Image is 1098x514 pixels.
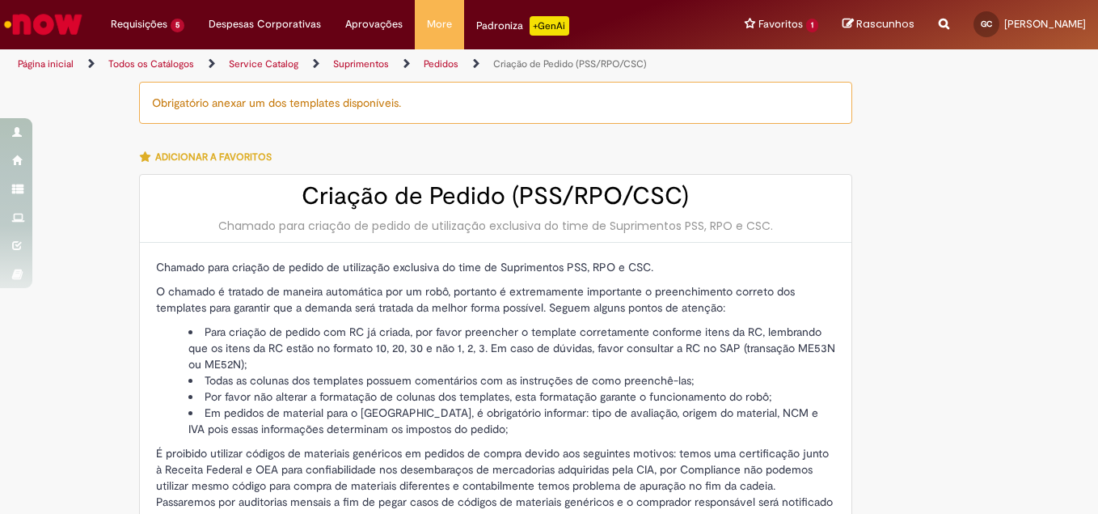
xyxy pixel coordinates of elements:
span: Rascunhos [856,16,914,32]
div: Obrigatório anexar um dos templates disponíveis. [139,82,852,124]
span: 5 [171,19,184,32]
a: Todos os Catálogos [108,57,194,70]
li: Para criação de pedido com RC já criada, por favor preencher o template corretamente conforme ite... [188,324,835,372]
a: Rascunhos [843,17,914,32]
span: More [427,16,452,32]
li: Todas as colunas dos templates possuem comentários com as instruções de como preenchê-las; [188,372,835,389]
span: Requisições [111,16,167,32]
button: Adicionar a Favoritos [139,140,281,174]
a: Service Catalog [229,57,298,70]
div: Chamado para criação de pedido de utilização exclusiva do time de Suprimentos PSS, RPO e CSC. [156,218,835,234]
span: Despesas Corporativas [209,16,321,32]
a: Suprimentos [333,57,389,70]
a: Criação de Pedido (PSS/RPO/CSC) [493,57,647,70]
a: Pedidos [424,57,458,70]
span: [PERSON_NAME] [1004,17,1086,31]
span: Favoritos [758,16,803,32]
span: 1 [806,19,818,32]
img: ServiceNow [2,8,85,40]
p: Chamado para criação de pedido de utilização exclusiva do time de Suprimentos PSS, RPO e CSC. [156,259,835,275]
p: +GenAi [530,16,569,36]
p: O chamado é tratado de maneira automática por um robô, portanto é extremamente importante o preen... [156,283,835,316]
span: Adicionar a Favoritos [155,151,272,164]
li: Por favor não alterar a formatação de colunas dos templates, esta formatação garante o funcioname... [188,389,835,405]
div: Padroniza [476,16,569,36]
span: GC [981,19,992,29]
a: Página inicial [18,57,74,70]
li: Em pedidos de material para o [GEOGRAPHIC_DATA], é obrigatório informar: tipo de avaliação, orige... [188,405,835,437]
span: Aprovações [345,16,403,32]
ul: Trilhas de página [12,49,720,79]
h2: Criação de Pedido (PSS/RPO/CSC) [156,183,835,210]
